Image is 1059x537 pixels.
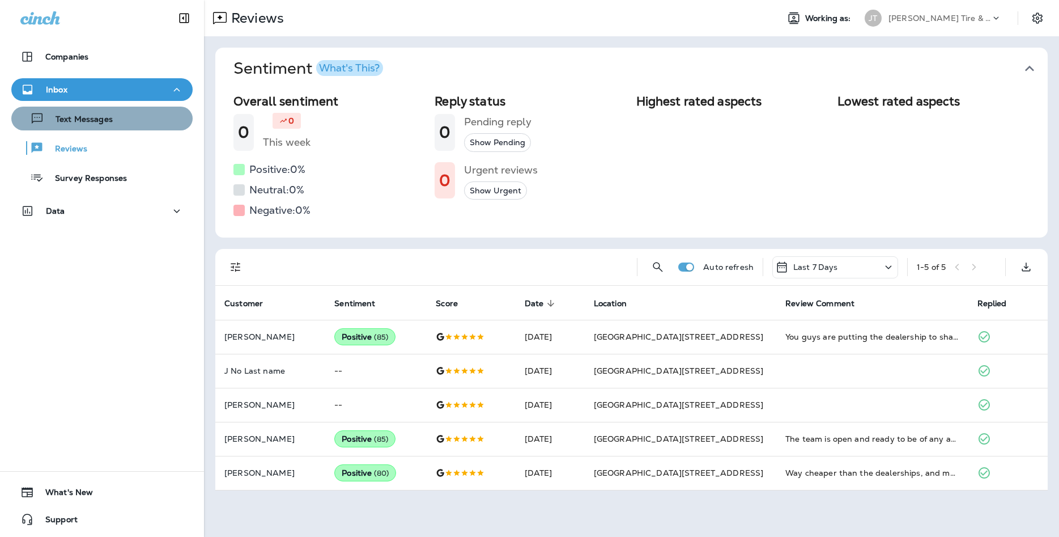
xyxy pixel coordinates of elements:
p: Data [46,206,65,215]
td: [DATE] [516,388,585,422]
p: Reviews [44,144,87,155]
span: Score [436,299,458,308]
button: Data [11,200,193,222]
div: Positive [334,328,395,345]
span: Sentiment [334,299,375,308]
span: [GEOGRAPHIC_DATA][STREET_ADDRESS] [594,434,764,444]
p: Survey Responses [44,174,127,184]
div: Positive [334,430,395,447]
span: Date [525,298,559,308]
h5: This week [263,133,311,151]
td: [DATE] [516,456,585,490]
h2: Lowest rated aspects [837,94,1030,108]
h2: Reply status [435,94,627,108]
button: SentimentWhat's This? [224,48,1057,90]
h1: 0 [439,171,450,190]
h5: Positive: 0 % [249,160,305,179]
td: -- [325,388,427,422]
div: Way cheaper than the dealerships, and more services for actually reasonable expectations. [785,467,959,479]
td: [DATE] [516,422,585,456]
h5: Pending reply [464,113,531,131]
button: Support [11,508,193,531]
button: Filters [224,256,247,278]
span: Support [34,515,78,528]
span: [GEOGRAPHIC_DATA][STREET_ADDRESS] [594,332,764,342]
button: Search Reviews [647,256,669,278]
div: SentimentWhat's This? [215,90,1048,238]
button: Show Pending [464,133,531,152]
span: ( 85 ) [374,434,388,444]
span: Location [594,298,641,308]
p: Last 7 Days [793,263,838,272]
div: Positive [334,464,396,481]
div: The team is open and ready to be of any assistance. They are trustworthy, knowledgeable and will ... [785,433,959,445]
button: Export as CSV [1015,256,1037,278]
span: [GEOGRAPHIC_DATA][STREET_ADDRESS] [594,366,764,376]
p: J No Last name [224,366,316,375]
span: Working as: [805,14,853,23]
span: What's New [34,488,93,501]
span: ( 85 ) [374,332,388,342]
button: Text Messages [11,107,193,130]
p: [PERSON_NAME] [224,400,316,409]
span: [GEOGRAPHIC_DATA][STREET_ADDRESS] [594,468,764,478]
button: Reviews [11,136,193,160]
button: Companies [11,45,193,68]
p: Companies [45,52,88,61]
button: Survey Responses [11,166,193,189]
span: ( 80 ) [374,468,389,478]
div: JT [865,10,882,27]
div: 1 - 5 of 5 [917,263,946,272]
button: Inbox [11,78,193,101]
p: 0 [288,115,294,126]
p: [PERSON_NAME] [224,434,316,443]
p: [PERSON_NAME] Tire & Auto [888,14,990,23]
td: [DATE] [516,320,585,354]
button: Show Urgent [464,181,527,200]
span: Review Comment [785,299,854,308]
h2: Highest rated aspects [636,94,828,108]
span: Score [436,298,473,308]
div: What's This? [319,63,380,73]
span: Replied [977,298,1022,308]
button: What's New [11,481,193,504]
p: Inbox [46,85,67,94]
h1: 0 [439,123,450,142]
button: What's This? [316,60,383,76]
h5: Negative: 0 % [249,201,311,219]
span: Customer [224,298,278,308]
h5: Neutral: 0 % [249,181,304,199]
p: [PERSON_NAME] [224,332,316,341]
span: Sentiment [334,298,390,308]
span: Review Comment [785,298,869,308]
h5: Urgent reviews [464,161,538,179]
span: Replied [977,299,1007,308]
button: Collapse Sidebar [168,7,200,29]
td: -- [325,354,427,388]
button: Settings [1027,8,1048,28]
span: Location [594,299,627,308]
div: You guys are putting the dealership to shame! First, in addition to taking care of my auto needs ... [785,331,959,343]
h1: 0 [238,123,249,142]
h1: Sentiment [233,59,383,78]
p: Auto refresh [703,263,754,272]
span: Customer [224,299,263,308]
td: [DATE] [516,354,585,388]
p: [PERSON_NAME] [224,468,316,477]
span: Date [525,299,544,308]
p: Reviews [227,10,284,27]
p: Text Messages [44,115,113,125]
span: [GEOGRAPHIC_DATA][STREET_ADDRESS] [594,400,764,410]
h2: Overall sentiment [233,94,426,108]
